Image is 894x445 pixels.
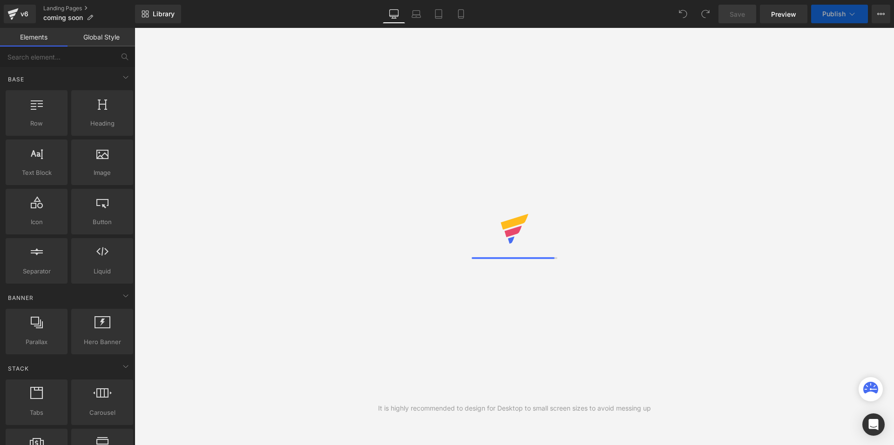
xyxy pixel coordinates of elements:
span: Text Block [8,168,65,178]
div: v6 [19,8,30,20]
button: Undo [674,5,692,23]
span: Stack [7,364,30,373]
span: Image [74,168,130,178]
a: Preview [760,5,807,23]
div: It is highly recommended to design for Desktop to small screen sizes to avoid messing up [378,403,651,413]
span: Parallax [8,337,65,347]
span: Base [7,75,25,84]
button: Redo [696,5,715,23]
span: Heading [74,119,130,128]
a: Mobile [450,5,472,23]
a: New Library [135,5,181,23]
button: Publish [811,5,868,23]
span: Publish [822,10,846,18]
a: Desktop [383,5,405,23]
div: Open Intercom Messenger [862,413,885,436]
a: Global Style [68,28,135,46]
button: More [872,5,890,23]
span: Save [730,9,745,19]
span: Hero Banner [74,337,130,347]
a: v6 [4,5,36,23]
span: Button [74,217,130,227]
span: Liquid [74,266,130,276]
span: Icon [8,217,65,227]
span: coming soon [43,14,83,21]
a: Laptop [405,5,427,23]
a: Landing Pages [43,5,135,12]
span: Banner [7,293,34,302]
span: Library [153,10,175,18]
span: Preview [771,9,796,19]
a: Tablet [427,5,450,23]
span: Row [8,119,65,128]
span: Carousel [74,408,130,418]
span: Tabs [8,408,65,418]
span: Separator [8,266,65,276]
